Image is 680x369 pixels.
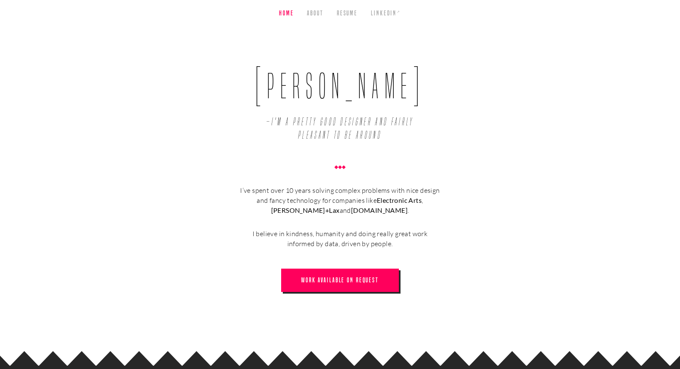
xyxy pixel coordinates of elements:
strong: [PERSON_NAME]+Lax [271,206,340,214]
p: I believe in kindness, humanity and doing really great work informed by data, driven by people. [238,229,442,249]
strong: Electronic Arts [377,196,422,204]
p: I’ve spent over 10 years solving complex problems with nice design and fancy technology for compa... [238,185,442,215]
sup: ↗ [397,10,401,14]
span: I'm a pretty good designer and fairly pleasant to be around [251,109,430,142]
h1: [PERSON_NAME] [136,64,544,142]
a: Work Available on Request [281,269,399,292]
strong: [DOMAIN_NAME] [351,206,408,214]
